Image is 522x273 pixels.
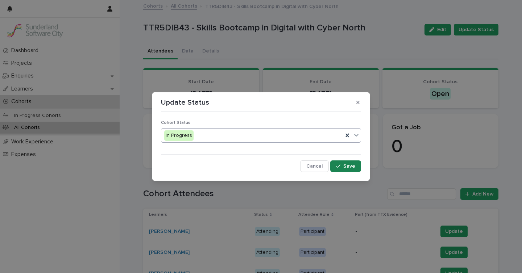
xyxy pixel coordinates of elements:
button: Cancel [300,160,329,172]
span: Save [343,164,355,169]
button: Save [330,160,361,172]
div: In Progress [164,130,194,141]
span: Cancel [306,164,323,169]
p: Update Status [161,98,209,107]
span: Cohort Status [161,121,190,125]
